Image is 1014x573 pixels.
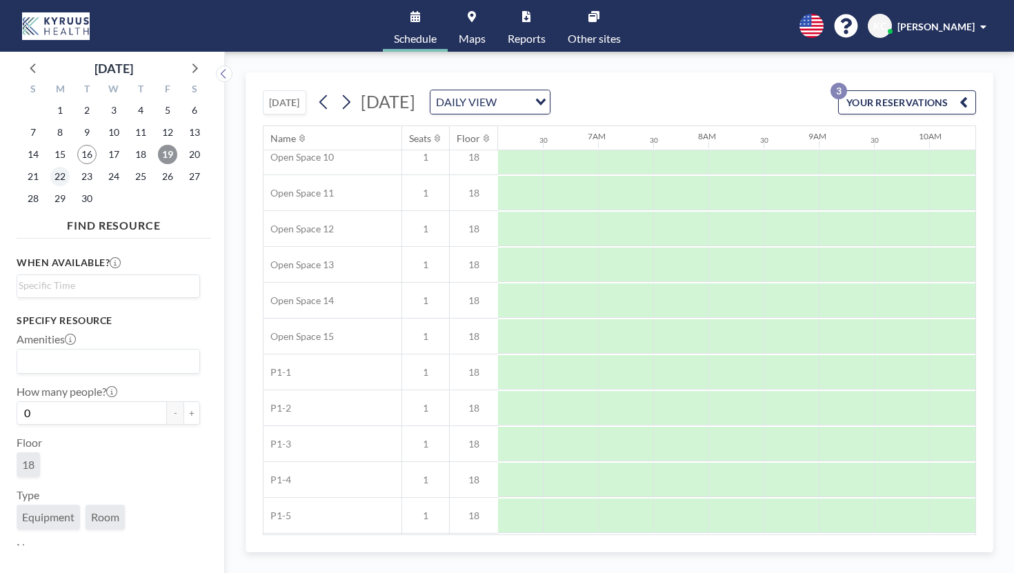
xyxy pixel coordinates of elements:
[264,330,334,343] span: Open Space 15
[402,510,449,522] span: 1
[402,294,449,307] span: 1
[185,123,204,142] span: Saturday, September 13, 2025
[264,366,291,379] span: P1-1
[50,101,70,120] span: Monday, September 1, 2025
[450,510,498,522] span: 18
[831,83,847,99] p: 3
[50,123,70,142] span: Monday, September 8, 2025
[539,136,548,145] div: 30
[77,145,97,164] span: Tuesday, September 16, 2025
[77,167,97,186] span: Tuesday, September 23, 2025
[154,81,181,99] div: F
[104,167,123,186] span: Wednesday, September 24, 2025
[127,81,154,99] div: T
[17,541,45,554] label: Name
[50,189,70,208] span: Monday, September 29, 2025
[402,223,449,235] span: 1
[264,151,334,163] span: Open Space 10
[402,438,449,450] span: 1
[23,167,43,186] span: Sunday, September 21, 2025
[77,123,97,142] span: Tuesday, September 9, 2025
[19,278,192,293] input: Search for option
[17,350,199,373] div: Search for option
[17,385,117,399] label: How many people?
[450,223,498,235] span: 18
[19,352,192,370] input: Search for option
[17,314,200,327] h3: Specify resource
[50,145,70,164] span: Monday, September 15, 2025
[158,101,177,120] span: Friday, September 5, 2025
[74,81,101,99] div: T
[459,33,486,44] span: Maps
[263,90,306,114] button: [DATE]
[450,402,498,414] span: 18
[430,90,550,114] div: Search for option
[919,131,942,141] div: 10AM
[77,101,97,120] span: Tuesday, September 2, 2025
[17,488,39,502] label: Type
[22,458,34,472] span: 18
[50,167,70,186] span: Monday, September 22, 2025
[394,33,437,44] span: Schedule
[450,330,498,343] span: 18
[17,213,211,232] h4: FIND RESOURCE
[185,145,204,164] span: Saturday, September 20, 2025
[457,132,480,145] div: Floor
[450,474,498,486] span: 18
[17,436,42,450] label: Floor
[131,101,150,120] span: Thursday, September 4, 2025
[104,145,123,164] span: Wednesday, September 17, 2025
[402,474,449,486] span: 1
[270,132,296,145] div: Name
[104,123,123,142] span: Wednesday, September 10, 2025
[873,20,886,32] span: KC
[402,151,449,163] span: 1
[264,223,334,235] span: Open Space 12
[808,131,826,141] div: 9AM
[101,81,128,99] div: W
[264,474,291,486] span: P1-4
[897,21,975,32] span: [PERSON_NAME]
[508,33,546,44] span: Reports
[22,510,74,524] span: Equipment
[450,294,498,307] span: 18
[501,93,527,111] input: Search for option
[402,187,449,199] span: 1
[760,136,768,145] div: 30
[264,510,291,522] span: P1-5
[450,151,498,163] span: 18
[131,145,150,164] span: Thursday, September 18, 2025
[402,402,449,414] span: 1
[698,131,716,141] div: 8AM
[23,145,43,164] span: Sunday, September 14, 2025
[91,510,119,524] span: Room
[450,259,498,271] span: 18
[264,402,291,414] span: P1-2
[131,123,150,142] span: Thursday, September 11, 2025
[264,259,334,271] span: Open Space 13
[158,123,177,142] span: Friday, September 12, 2025
[185,101,204,120] span: Saturday, September 6, 2025
[17,275,199,296] div: Search for option
[838,90,976,114] button: YOUR RESERVATIONS3
[402,330,449,343] span: 1
[264,294,334,307] span: Open Space 14
[568,33,621,44] span: Other sites
[17,332,76,346] label: Amenities
[95,59,133,78] div: [DATE]
[77,189,97,208] span: Tuesday, September 30, 2025
[361,91,415,112] span: [DATE]
[131,167,150,186] span: Thursday, September 25, 2025
[450,366,498,379] span: 18
[185,167,204,186] span: Saturday, September 27, 2025
[47,81,74,99] div: M
[871,136,879,145] div: 30
[264,187,334,199] span: Open Space 11
[588,131,606,141] div: 7AM
[402,259,449,271] span: 1
[402,366,449,379] span: 1
[264,438,291,450] span: P1-3
[650,136,658,145] div: 30
[167,401,183,425] button: -
[433,93,499,111] span: DAILY VIEW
